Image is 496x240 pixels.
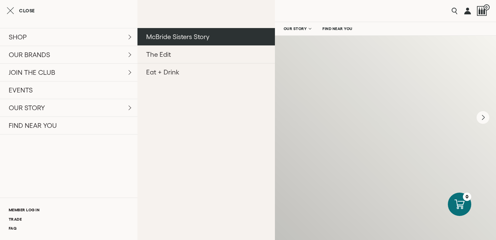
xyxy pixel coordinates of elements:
a: McBride Sisters Story [137,28,275,45]
span: FIND NEAR YOU [322,26,353,31]
div: 0 [463,193,471,201]
span: 0 [484,4,490,10]
button: Next [477,111,489,124]
a: Eat + Drink [137,63,275,81]
a: FIND NEAR YOU [318,22,357,35]
a: The Edit [137,45,275,63]
span: Close [19,8,35,13]
a: OUR STORY [279,22,315,35]
span: OUR STORY [284,26,307,31]
button: Close cart [7,7,35,15]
